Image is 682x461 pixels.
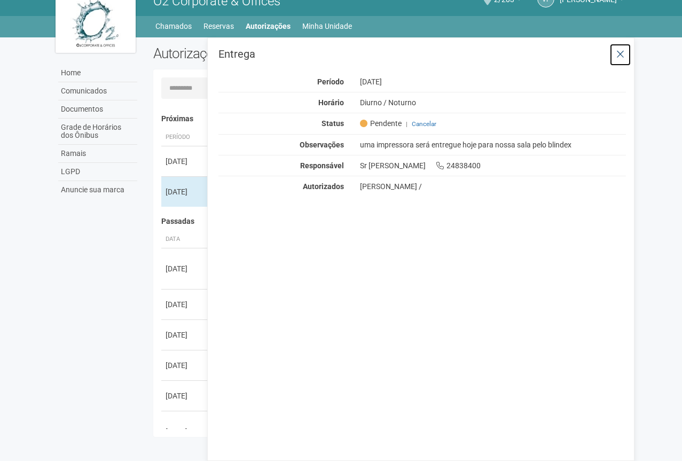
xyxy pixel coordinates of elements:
strong: Status [322,119,344,128]
a: Reservas [203,19,234,34]
strong: Observações [300,140,344,149]
strong: Período [317,77,344,86]
span: Pendente [360,119,402,128]
th: Data [161,231,209,248]
div: [DATE] [166,426,205,437]
strong: Horário [318,98,344,107]
h3: Entrega [218,49,626,59]
a: Comunicados [58,82,137,100]
a: Ramais [58,145,137,163]
a: Chamados [155,19,192,34]
strong: Autorizados [303,182,344,191]
div: [DATE] [166,330,205,340]
a: Cancelar [412,120,436,128]
div: [DATE] [166,263,205,274]
a: Grade de Horários dos Ônibus [58,119,137,145]
h2: Autorizações [153,45,382,61]
div: [DATE] [166,156,205,167]
th: Período [161,129,209,146]
div: [DATE] [166,360,205,371]
h4: Próximas [161,115,619,123]
a: Minha Unidade [302,19,352,34]
span: | [406,120,407,128]
div: [DATE] [166,390,205,401]
h4: Passadas [161,217,619,225]
strong: Responsável [300,161,344,170]
div: Diurno / Noturno [352,98,634,107]
a: Documentos [58,100,137,119]
div: [PERSON_NAME] / [360,182,626,191]
a: LGPD [58,163,137,181]
a: Home [58,64,137,82]
a: Autorizações [246,19,291,34]
div: uma impressora será entregue hoje para nossa sala pelo blindex [352,140,634,150]
div: [DATE] [352,77,634,87]
div: Sr [PERSON_NAME] 24838400 [352,161,634,170]
div: [DATE] [166,186,205,197]
a: Anuncie sua marca [58,181,137,199]
div: [DATE] [166,299,205,310]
